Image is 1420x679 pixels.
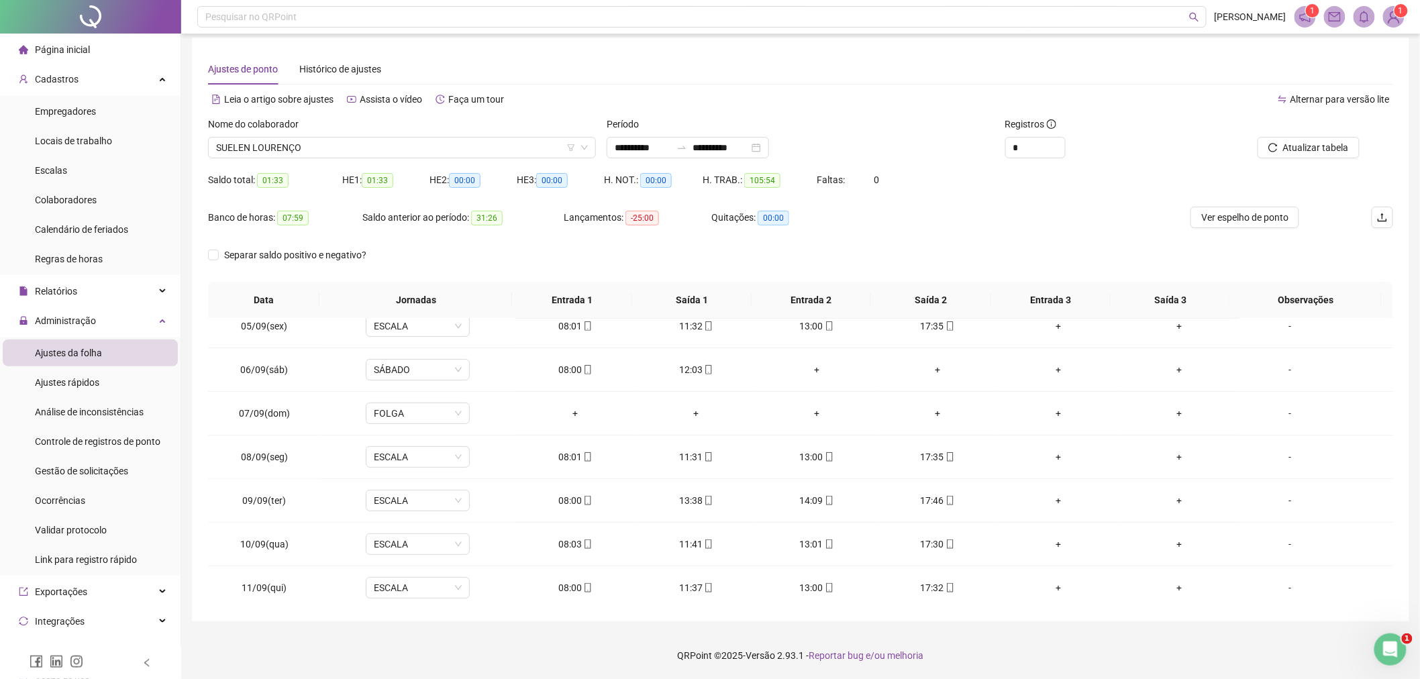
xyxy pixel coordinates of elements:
[1268,143,1278,152] span: reload
[944,321,955,331] span: mobile
[817,174,847,185] span: Faltas:
[526,319,625,333] div: 08:01
[526,537,625,552] div: 08:03
[1009,406,1108,421] div: +
[703,365,713,374] span: mobile
[70,655,83,668] span: instagram
[257,173,289,188] span: 01:33
[35,525,107,535] span: Validar protocolo
[625,211,659,225] span: -25:00
[1009,319,1108,333] div: +
[208,282,319,319] th: Data
[35,254,103,264] span: Regras de horas
[208,117,307,132] label: Nome do colaborador
[703,452,713,462] span: mobile
[1201,210,1288,225] span: Ver espelho de ponto
[35,616,85,627] span: Integrações
[242,582,287,593] span: 11/09(qui)
[1009,493,1108,508] div: +
[342,172,429,188] div: HE 1:
[239,408,290,419] span: 07/09(dom)
[35,377,99,388] span: Ajustes rápidos
[240,539,289,550] span: 10/09(qua)
[1009,450,1108,464] div: +
[604,172,703,188] div: H. NOT.:
[526,493,625,508] div: 08:00
[1402,633,1413,644] span: 1
[582,365,593,374] span: mobile
[1240,293,1371,307] span: Observações
[752,282,871,319] th: Entrada 2
[567,144,575,152] span: filter
[767,493,866,508] div: 14:09
[35,315,96,326] span: Administração
[703,172,817,188] div: H. TRAB.:
[429,172,517,188] div: HE 2:
[360,94,422,105] span: Assista o vídeo
[35,195,97,205] span: Colaboradores
[1250,580,1329,595] div: -
[449,173,480,188] span: 00:00
[888,319,987,333] div: 17:35
[944,539,955,549] span: mobile
[888,450,987,464] div: 17:35
[526,580,625,595] div: 08:00
[646,406,746,421] div: +
[823,321,834,331] span: mobile
[744,173,780,188] span: 105:54
[208,172,342,188] div: Saldo total:
[874,174,879,185] span: 0
[888,580,987,595] div: 17:32
[823,539,834,549] span: mobile
[35,224,128,235] span: Calendário de feriados
[944,583,955,592] span: mobile
[564,210,711,225] div: Lançamentos:
[241,452,288,462] span: 08/09(seg)
[1290,94,1390,105] span: Alternar para versão lite
[646,450,746,464] div: 11:31
[299,64,381,74] span: Histórico de ajustes
[240,364,288,375] span: 06/09(sáb)
[35,286,77,297] span: Relatórios
[35,436,160,447] span: Controle de registros de ponto
[1250,362,1329,377] div: -
[823,452,834,462] span: mobile
[374,316,462,336] span: ESCALA
[35,136,112,146] span: Locais de trabalho
[35,554,137,565] span: Link para registro rápido
[1129,580,1229,595] div: +
[19,286,28,296] span: file
[1299,11,1311,23] span: notification
[767,580,866,595] div: 13:00
[181,632,1420,679] footer: QRPoint © 2025 - 2.93.1 -
[944,496,955,505] span: mobile
[30,655,43,668] span: facebook
[1129,362,1229,377] div: +
[1278,95,1287,104] span: swap
[241,321,287,331] span: 05/09(sex)
[347,95,356,104] span: youtube
[1189,12,1199,22] span: search
[1047,119,1056,129] span: info-circle
[1005,117,1056,132] span: Registros
[582,496,593,505] span: mobile
[1129,493,1229,508] div: +
[374,534,462,554] span: ESCALA
[374,360,462,380] span: SÁBADO
[35,407,144,417] span: Análise de inconsistências
[374,490,462,511] span: ESCALA
[1129,406,1229,421] div: +
[1250,319,1329,333] div: -
[1111,282,1230,319] th: Saída 3
[471,211,503,225] span: 31:26
[526,362,625,377] div: 08:00
[19,587,28,596] span: export
[711,210,846,225] div: Quitações:
[888,493,987,508] div: 17:46
[1377,212,1388,223] span: upload
[944,452,955,462] span: mobile
[319,282,512,319] th: Jornadas
[1283,140,1349,155] span: Atualizar tabela
[646,319,746,333] div: 11:32
[35,466,128,476] span: Gestão de solicitações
